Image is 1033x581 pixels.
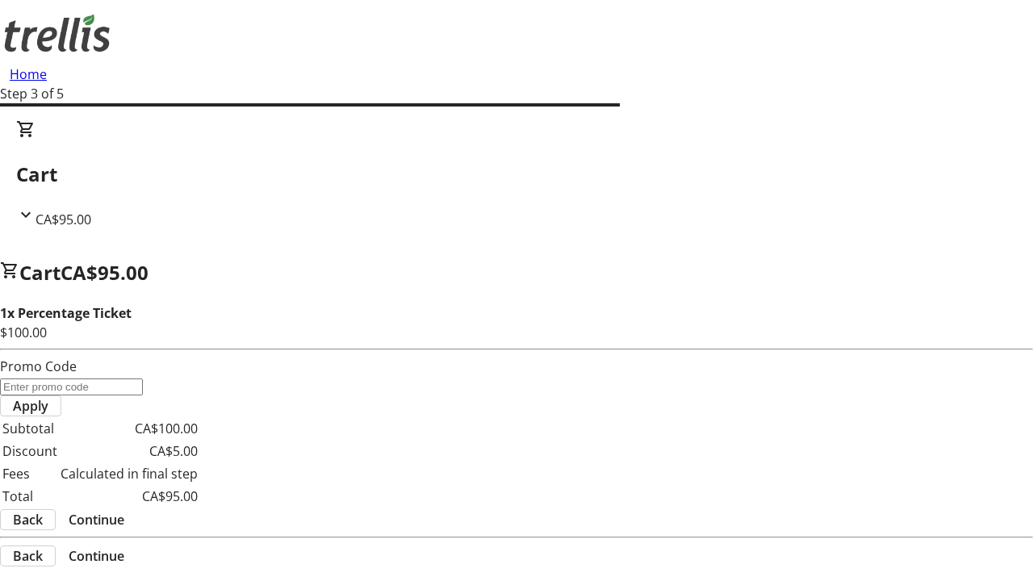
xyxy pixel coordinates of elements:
[60,418,199,439] td: CA$100.00
[60,463,199,484] td: Calculated in final step
[19,259,61,286] span: Cart
[36,211,91,228] span: CA$95.00
[61,259,148,286] span: CA$95.00
[2,486,58,507] td: Total
[69,546,124,566] span: Continue
[2,418,58,439] td: Subtotal
[60,486,199,507] td: CA$95.00
[13,510,43,529] span: Back
[69,510,124,529] span: Continue
[60,441,199,462] td: CA$5.00
[13,396,48,416] span: Apply
[16,160,1017,189] h2: Cart
[2,463,58,484] td: Fees
[2,441,58,462] td: Discount
[16,119,1017,229] div: CartCA$95.00
[56,546,137,566] button: Continue
[13,546,43,566] span: Back
[56,510,137,529] button: Continue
